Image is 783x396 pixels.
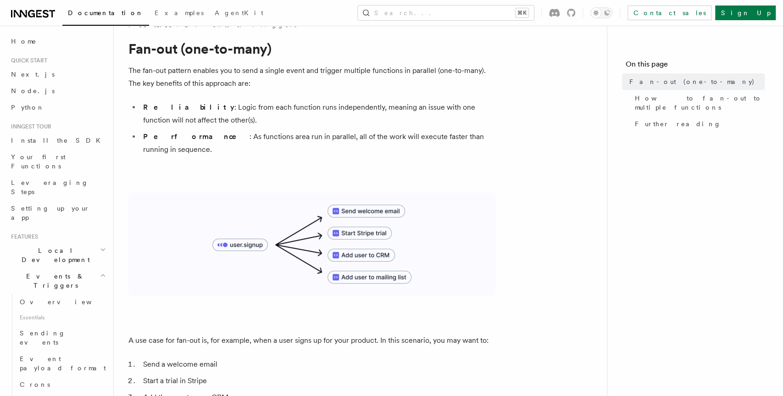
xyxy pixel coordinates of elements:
[143,103,234,112] strong: Reliability
[590,7,612,18] button: Toggle dark mode
[7,66,108,83] a: Next.js
[715,6,776,20] a: Sign Up
[20,381,50,388] span: Crons
[140,101,495,127] li: : Logic from each function runs independently, meaning an issue with one function will not affect...
[631,116,765,132] a: Further reading
[628,6,711,20] a: Contact sales
[635,119,721,128] span: Further reading
[11,179,89,195] span: Leveraging Steps
[11,137,106,144] span: Install the SDK
[7,83,108,99] a: Node.js
[7,174,108,200] a: Leveraging Steps
[11,37,37,46] span: Home
[631,90,765,116] a: How to fan-out to multiple functions
[7,132,108,149] a: Install the SDK
[128,64,495,90] p: The fan-out pattern enables you to send a single event and trigger multiple functions in parallel...
[155,9,204,17] span: Examples
[62,3,149,26] a: Documentation
[7,57,47,64] span: Quick start
[16,351,108,376] a: Event payload format
[626,73,765,90] a: Fan-out (one-to-many)
[215,9,263,17] span: AgentKit
[143,132,250,141] strong: Performance
[635,94,765,112] span: How to fan-out to multiple functions
[16,310,108,325] span: Essentials
[11,71,55,78] span: Next.js
[20,329,66,346] span: Sending events
[7,272,100,290] span: Events & Triggers
[358,6,534,20] button: Search...⌘K
[16,325,108,351] a: Sending events
[629,77,755,86] span: Fan-out (one-to-many)
[7,149,108,174] a: Your first Functions
[7,200,108,226] a: Setting up your app
[16,294,108,310] a: Overview
[7,33,108,50] a: Home
[7,268,108,294] button: Events & Triggers
[140,358,495,371] li: Send a welcome email
[20,355,106,372] span: Event payload format
[128,40,495,57] h1: Fan-out (one-to-many)
[7,123,51,130] span: Inngest tour
[20,298,114,306] span: Overview
[7,246,100,264] span: Local Development
[11,205,90,221] span: Setting up your app
[128,193,495,296] img: A diagram showing how to fan-out to multiple functions
[140,130,495,156] li: : As functions area run in parallel, all of the work will execute faster than running in sequence.
[149,3,209,25] a: Examples
[7,242,108,268] button: Local Development
[11,104,44,111] span: Python
[140,374,495,387] li: Start a trial in Stripe
[7,233,38,240] span: Features
[11,87,55,95] span: Node.js
[128,334,495,347] p: A use case for fan-out is, for example, when a user signs up for your product. In this scenario, ...
[626,59,765,73] h4: On this page
[7,99,108,116] a: Python
[516,8,528,17] kbd: ⌘K
[11,153,66,170] span: Your first Functions
[68,9,144,17] span: Documentation
[16,376,108,393] a: Crons
[209,3,269,25] a: AgentKit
